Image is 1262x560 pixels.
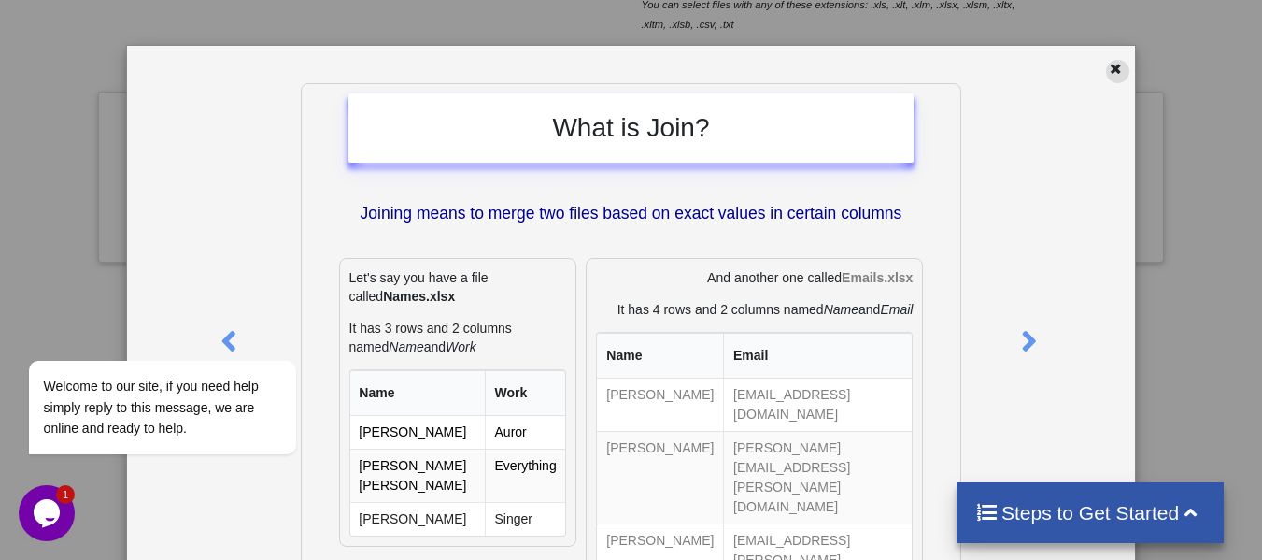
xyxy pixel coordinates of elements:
b: Emails.xlsx [842,270,913,285]
p: It has 4 rows and 2 columns named and [596,300,913,319]
i: Name [389,339,423,354]
td: [PERSON_NAME] [597,431,723,524]
i: Email [880,302,913,317]
p: Let's say you have a file called [349,268,567,306]
th: Name [597,333,723,379]
td: Auror [485,416,566,449]
p: It has 3 rows and 2 columns named and [349,319,567,356]
i: Work [446,339,476,354]
b: Names.xlsx [383,289,455,304]
p: Joining means to merge two files based on exact values in certain columns [348,202,915,225]
td: Singer [485,502,566,536]
td: [PERSON_NAME] [PERSON_NAME] [350,449,485,502]
td: Everything [485,449,566,502]
td: [PERSON_NAME][EMAIL_ADDRESS][PERSON_NAME][DOMAIN_NAME] [723,431,912,524]
th: Email [723,333,912,379]
th: Name [350,370,485,416]
p: And another one called [596,268,913,287]
h4: Steps to Get Started [975,501,1206,524]
iframe: chat widget [19,192,355,476]
i: Name [824,302,858,317]
td: [PERSON_NAME] [350,416,485,449]
th: Work [485,370,566,416]
td: [PERSON_NAME] [597,379,723,431]
iframe: chat widget [19,485,78,541]
td: [EMAIL_ADDRESS][DOMAIN_NAME] [723,379,912,431]
h2: What is Join? [367,112,896,144]
td: [PERSON_NAME] [350,502,485,536]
